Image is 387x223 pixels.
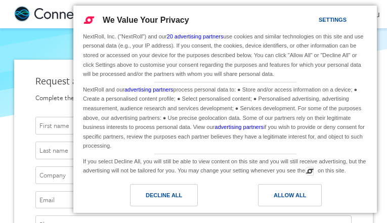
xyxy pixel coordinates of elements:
[35,117,352,135] input: First name
[35,74,352,88] div: Request a
[81,154,369,176] div: If you select Decline All, you will still be able to view content on this site and you will still...
[274,190,306,201] div: Allow All
[319,14,347,25] div: Settings
[124,86,174,93] a: advertising partners
[35,166,352,184] input: Company
[225,184,371,211] a: Allow All
[167,33,224,39] a: 20 advertising partners
[81,31,369,80] div: NextRoll, Inc. ("NextRoll") and our use cookies and similar technologies on this site and use per...
[35,93,352,103] div: Complete the form below and someone from our team will be in touch shortly
[35,142,352,159] input: Last name
[79,184,225,211] a: Decline All
[35,191,352,209] input: Email
[214,124,264,130] a: advertising partners
[103,16,189,24] span: We Value Your Privacy
[146,190,182,201] div: Decline All
[81,82,369,152] div: NextRoll and our process personal data to: ● Store and/or access information on a device; ● Creat...
[301,12,325,30] a: Settings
